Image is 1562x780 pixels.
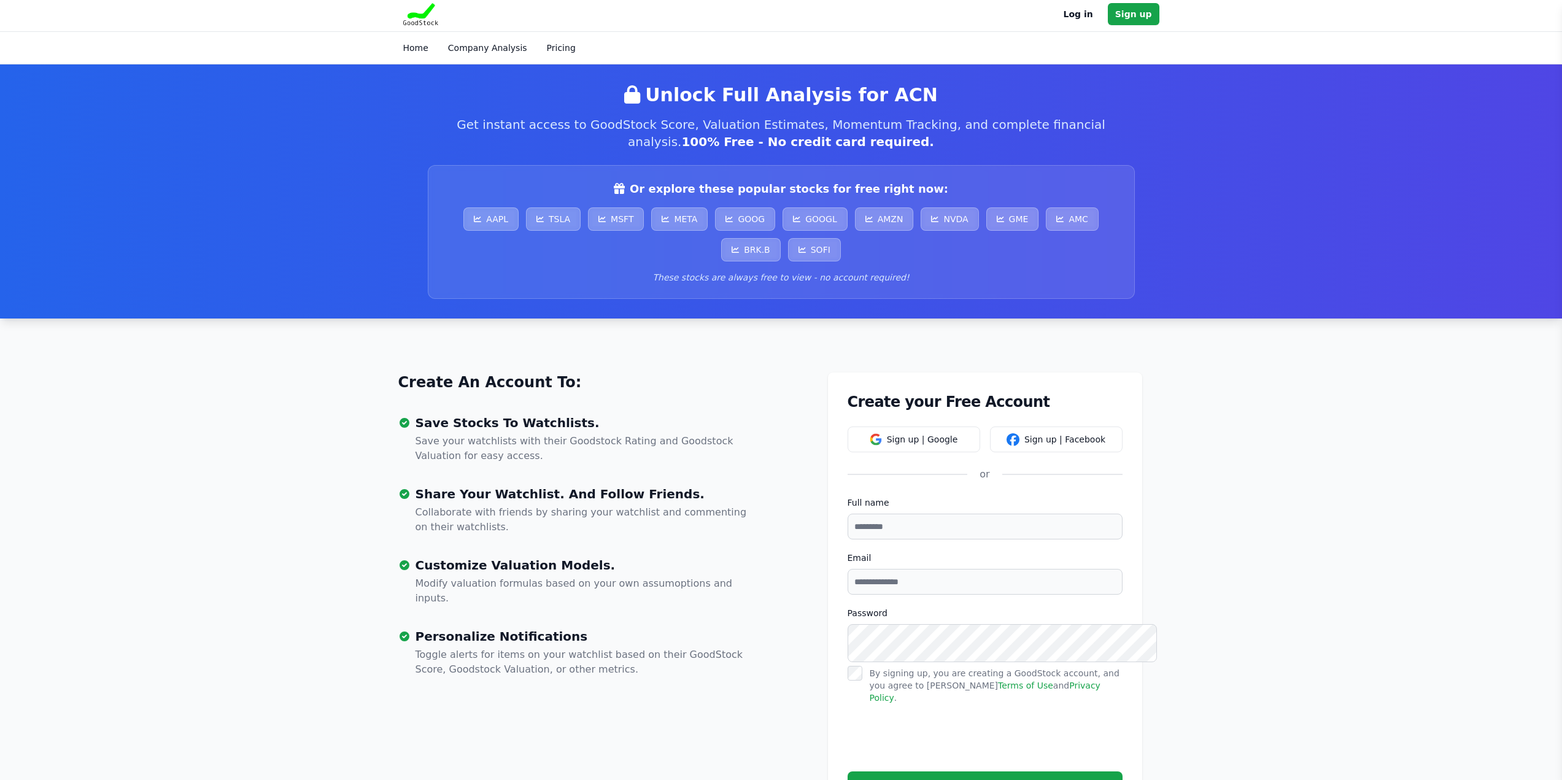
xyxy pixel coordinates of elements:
a: AMZN [855,207,914,231]
a: Terms of Use [998,681,1053,690]
a: AMC [1046,207,1098,231]
a: MSFT [588,207,644,231]
span: 100% Free - No credit card required. [681,134,934,149]
label: Full name [848,496,1123,509]
label: Password [848,607,1123,619]
a: Pricing [547,43,576,53]
span: Or explore these popular stocks for free right now: [630,180,948,198]
a: BRK.B [721,238,781,261]
iframe: reCAPTCHA [848,716,1034,764]
h3: Share Your Watchlist. And Follow Friends. [416,488,757,500]
a: Log in [1064,7,1093,21]
a: NVDA [921,207,978,231]
a: SOFI [788,238,841,261]
p: Modify valuation formulas based on your own assumoptions and inputs. [416,576,757,606]
h1: Create your Free Account [848,392,1123,412]
a: GOOG [715,207,775,231]
h3: Customize Valuation Models. [416,559,757,571]
a: GOOGL [783,207,848,231]
h3: Save Stocks To Watchlists. [416,417,757,429]
a: Home [403,43,428,53]
img: Goodstock Logo [403,3,439,25]
a: META [651,207,708,231]
h3: Personalize Notifications [416,630,757,643]
h2: Unlock Full Analysis for ACN [428,84,1135,106]
p: Toggle alerts for items on your watchlist based on their GoodStock Score, Goodstock Valuation, or... [416,647,757,677]
a: AAPL [463,207,519,231]
label: Email [848,552,1123,564]
a: GME [986,207,1039,231]
p: Save your watchlists with their Goodstock Rating and Goodstock Valuation for easy access. [416,434,757,463]
p: These stocks are always free to view - no account required! [443,271,1119,284]
a: Company Analysis [448,43,527,53]
p: Get instant access to GoodStock Score, Valuation Estimates, Momentum Tracking, and complete finan... [428,116,1135,150]
a: Create An Account To: [398,373,582,392]
button: Sign up | Facebook [990,427,1123,452]
label: By signing up, you are creating a GoodStock account, and you agree to [PERSON_NAME] and . [870,668,1119,703]
div: or [967,467,1002,482]
button: Sign up | Google [848,427,980,452]
a: Sign up [1108,3,1159,25]
p: Collaborate with friends by sharing your watchlist and commenting on their watchlists. [416,505,757,535]
a: TSLA [526,207,581,231]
